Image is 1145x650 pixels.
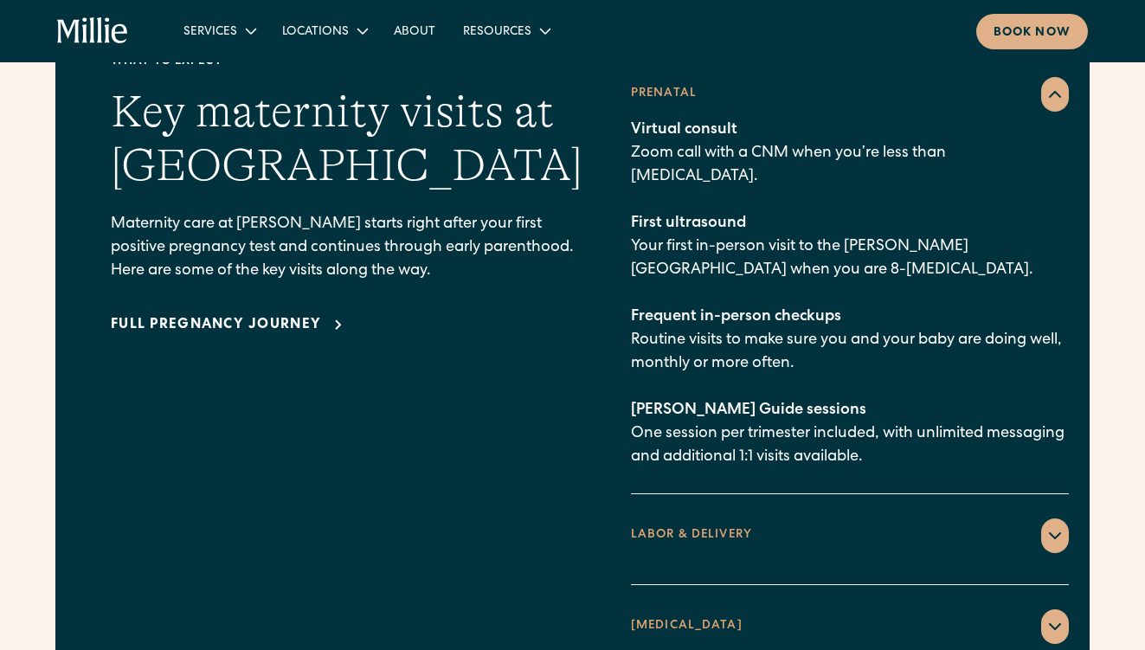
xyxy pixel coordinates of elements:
[57,17,128,45] a: home
[631,617,743,635] div: [MEDICAL_DATA]
[449,16,563,45] div: Resources
[170,16,268,45] div: Services
[976,14,1088,49] a: Book now
[111,213,582,283] p: Maternity care at [PERSON_NAME] starts right after your first positive pregnancy test and continu...
[282,23,349,42] div: Locations
[268,16,380,45] div: Locations
[631,85,697,103] div: Prenatal
[631,402,866,418] span: [PERSON_NAME] Guide sessions
[631,309,841,325] span: Frequent in-person checkups
[111,315,321,336] div: Full pregnancy journey
[631,122,737,138] span: Virtual consult
[111,315,349,336] a: Full pregnancy journey
[631,119,1069,469] p: Zoom call with a CNM when you’re less than [MEDICAL_DATA]. Your first in-person visit to the [PER...
[183,23,237,42] div: Services
[631,526,752,544] div: LABOR & DELIVERY
[380,16,449,45] a: About
[994,24,1071,42] div: Book now
[631,216,746,231] span: First ultrasound
[111,85,582,193] h2: Key maternity visits at [GEOGRAPHIC_DATA]
[463,23,531,42] div: Resources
